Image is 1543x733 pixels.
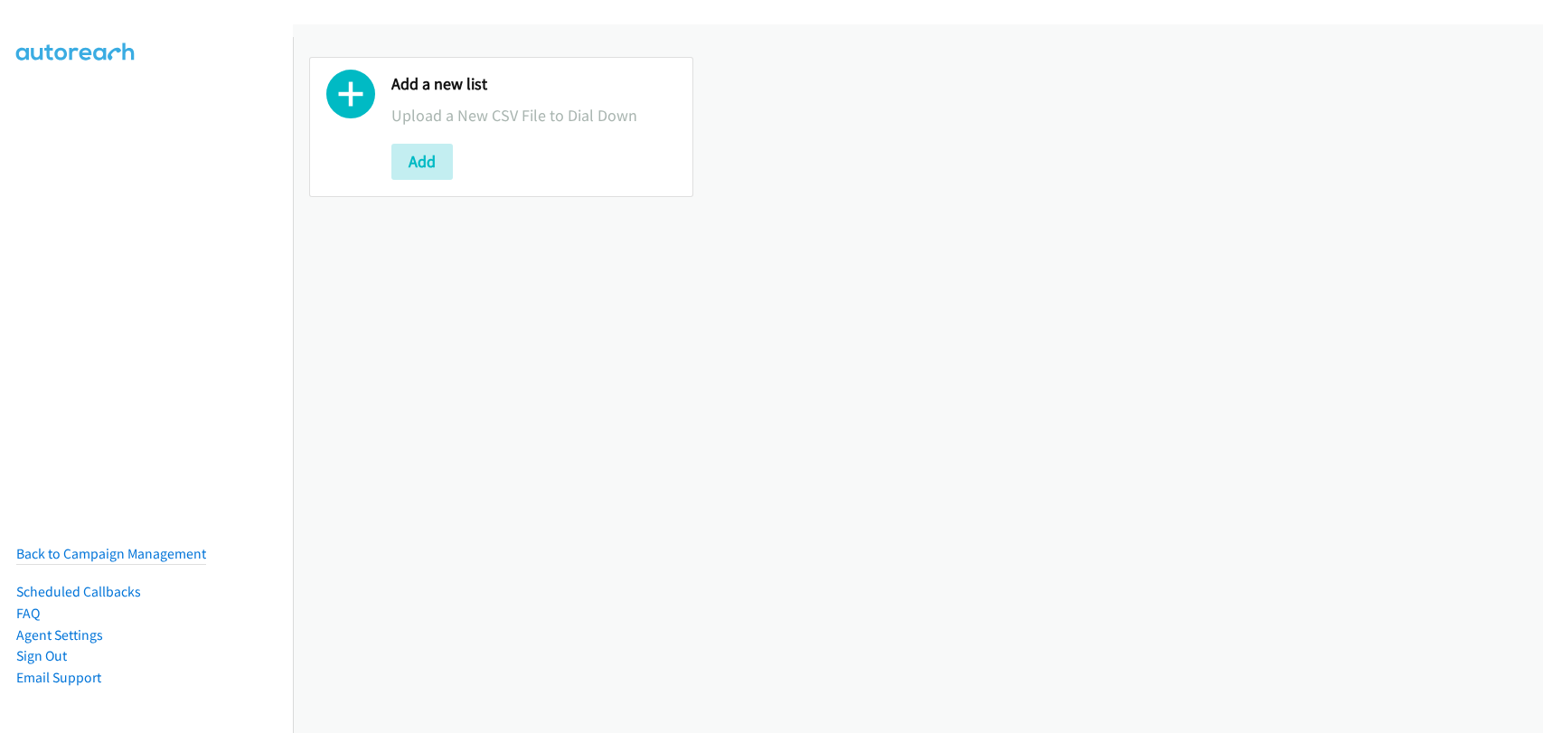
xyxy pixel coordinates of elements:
[16,583,141,600] a: Scheduled Callbacks
[16,626,103,644] a: Agent Settings
[391,74,676,95] h2: Add a new list
[391,103,676,127] p: Upload a New CSV File to Dial Down
[16,669,101,686] a: Email Support
[16,605,40,622] a: FAQ
[16,647,67,664] a: Sign Out
[16,545,206,562] a: Back to Campaign Management
[391,144,453,180] button: Add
